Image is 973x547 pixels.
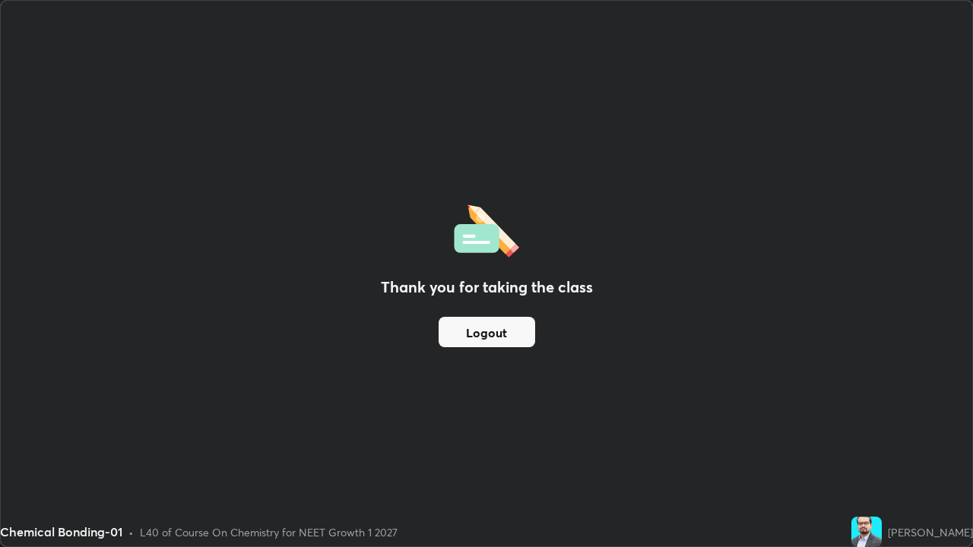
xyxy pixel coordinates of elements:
img: offlineFeedback.1438e8b3.svg [454,200,519,258]
img: 575f463803b64d1597248aa6fa768815.jpg [851,517,882,547]
div: L40 of Course On Chemistry for NEET Growth 1 2027 [140,524,398,540]
div: [PERSON_NAME] [888,524,973,540]
button: Logout [439,317,535,347]
div: • [128,524,134,540]
h2: Thank you for taking the class [381,276,593,299]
